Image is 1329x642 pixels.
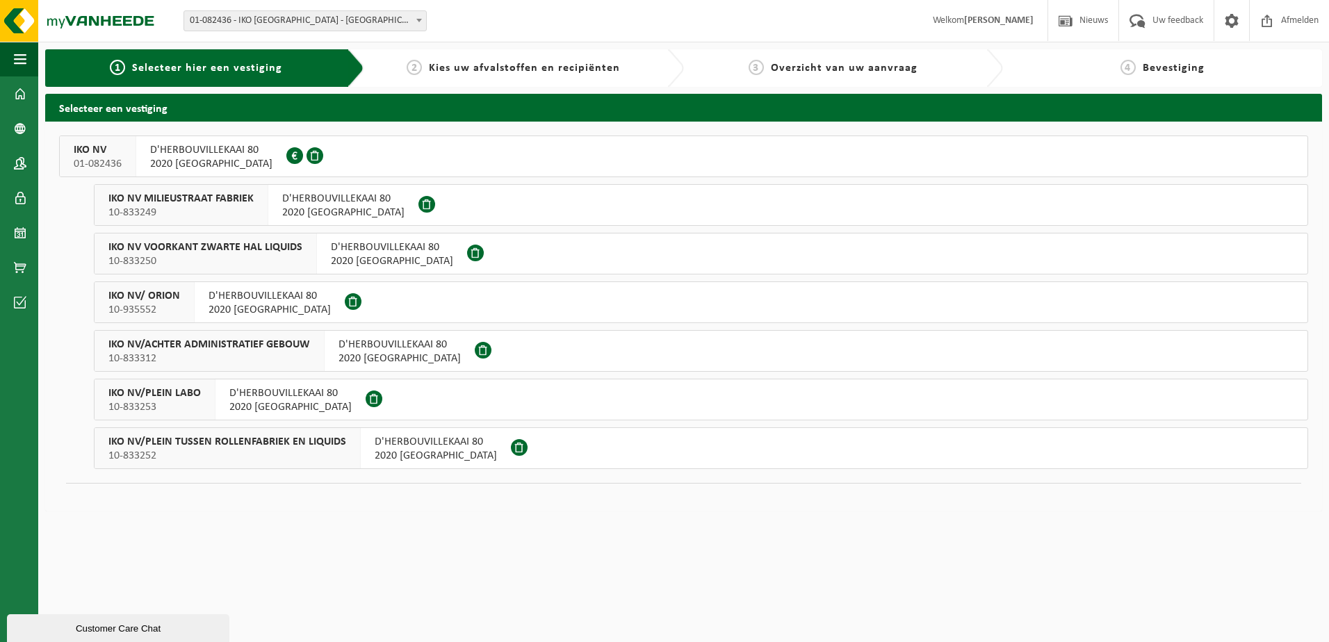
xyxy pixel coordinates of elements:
[375,449,497,463] span: 2020 [GEOGRAPHIC_DATA]
[184,11,426,31] span: 01-082436 - IKO NV - ANTWERPEN
[7,611,232,642] iframe: chat widget
[150,157,272,171] span: 2020 [GEOGRAPHIC_DATA]
[108,254,302,268] span: 10-833250
[45,94,1322,121] h2: Selecteer een vestiging
[59,135,1308,177] button: IKO NV 01-082436 D'HERBOUVILLEKAAI 802020 [GEOGRAPHIC_DATA]
[94,281,1308,323] button: IKO NV/ ORION 10-935552 D'HERBOUVILLEKAAI 802020 [GEOGRAPHIC_DATA]
[771,63,918,74] span: Overzicht van uw aanvraag
[108,400,201,414] span: 10-833253
[94,330,1308,372] button: IKO NV/ACHTER ADMINISTRATIEF GEBOUW 10-833312 D'HERBOUVILLEKAAI 802020 [GEOGRAPHIC_DATA]
[375,435,497,449] span: D'HERBOUVILLEKAAI 80
[108,449,346,463] span: 10-833252
[407,60,422,75] span: 2
[209,289,331,303] span: D'HERBOUVILLEKAAI 80
[74,143,122,157] span: IKO NV
[964,15,1034,26] strong: [PERSON_NAME]
[229,386,352,400] span: D'HERBOUVILLEKAAI 80
[108,240,302,254] span: IKO NV VOORKANT ZWARTE HAL LIQUIDS
[339,338,461,352] span: D'HERBOUVILLEKAAI 80
[74,157,122,171] span: 01-082436
[282,206,405,220] span: 2020 [GEOGRAPHIC_DATA]
[108,206,254,220] span: 10-833249
[282,192,405,206] span: D'HERBOUVILLEKAAI 80
[184,10,427,31] span: 01-082436 - IKO NV - ANTWERPEN
[132,63,282,74] span: Selecteer hier een vestiging
[108,352,310,365] span: 10-833312
[94,379,1308,420] button: IKO NV/PLEIN LABO 10-833253 D'HERBOUVILLEKAAI 802020 [GEOGRAPHIC_DATA]
[94,427,1308,469] button: IKO NV/PLEIN TUSSEN ROLLENFABRIEK EN LIQUIDS 10-833252 D'HERBOUVILLEKAAI 802020 [GEOGRAPHIC_DATA]
[94,233,1308,274] button: IKO NV VOORKANT ZWARTE HAL LIQUIDS 10-833250 D'HERBOUVILLEKAAI 802020 [GEOGRAPHIC_DATA]
[108,435,346,449] span: IKO NV/PLEIN TUSSEN ROLLENFABRIEK EN LIQUIDS
[331,240,453,254] span: D'HERBOUVILLEKAAI 80
[1143,63,1205,74] span: Bevestiging
[429,63,620,74] span: Kies uw afvalstoffen en recipiënten
[108,303,180,317] span: 10-935552
[339,352,461,365] span: 2020 [GEOGRAPHIC_DATA]
[108,338,310,352] span: IKO NV/ACHTER ADMINISTRATIEF GEBOUW
[229,400,352,414] span: 2020 [GEOGRAPHIC_DATA]
[1120,60,1136,75] span: 4
[108,289,180,303] span: IKO NV/ ORION
[110,60,125,75] span: 1
[209,303,331,317] span: 2020 [GEOGRAPHIC_DATA]
[94,184,1308,226] button: IKO NV MILIEUSTRAAT FABRIEK 10-833249 D'HERBOUVILLEKAAI 802020 [GEOGRAPHIC_DATA]
[331,254,453,268] span: 2020 [GEOGRAPHIC_DATA]
[108,386,201,400] span: IKO NV/PLEIN LABO
[150,143,272,157] span: D'HERBOUVILLEKAAI 80
[108,192,254,206] span: IKO NV MILIEUSTRAAT FABRIEK
[749,60,764,75] span: 3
